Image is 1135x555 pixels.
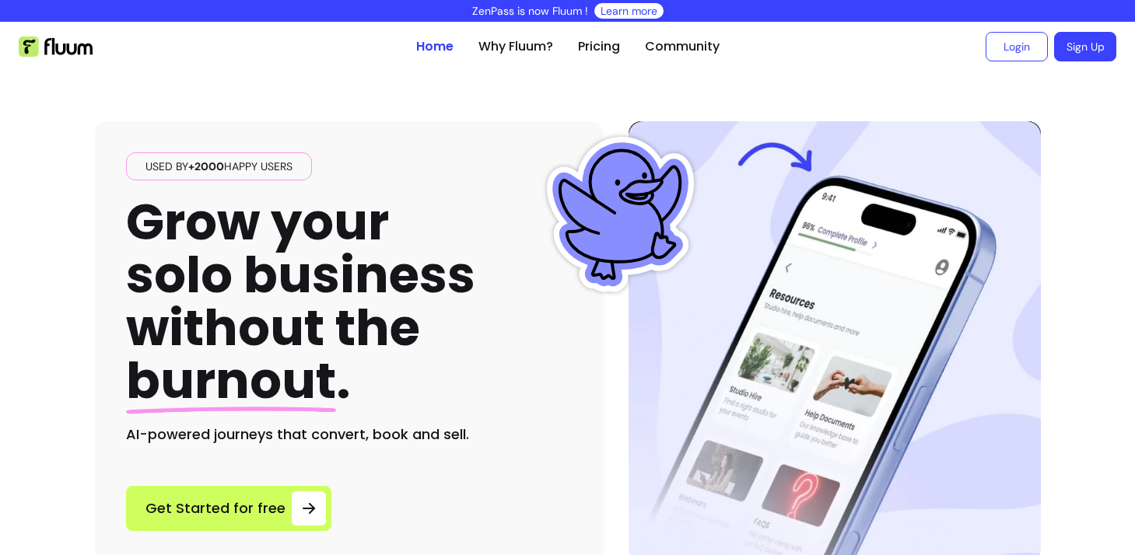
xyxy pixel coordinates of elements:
[478,37,553,56] a: Why Fluum?
[986,32,1048,61] a: Login
[126,424,573,445] h2: AI-powered journeys that convert, book and sell.
[543,137,699,292] img: Fluum Duck sticker
[126,196,475,408] h1: Grow your solo business without the .
[19,37,93,57] img: Fluum Logo
[145,497,286,519] span: Get Started for free
[645,37,720,56] a: Community
[126,486,331,531] a: Get Started for free
[578,37,620,56] a: Pricing
[126,346,336,415] span: burnout
[416,37,454,56] a: Home
[472,3,588,19] p: ZenPass is now Fluum !
[139,159,299,174] span: Used by happy users
[1054,32,1116,61] a: Sign Up
[601,3,657,19] a: Learn more
[188,159,224,173] span: +2000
